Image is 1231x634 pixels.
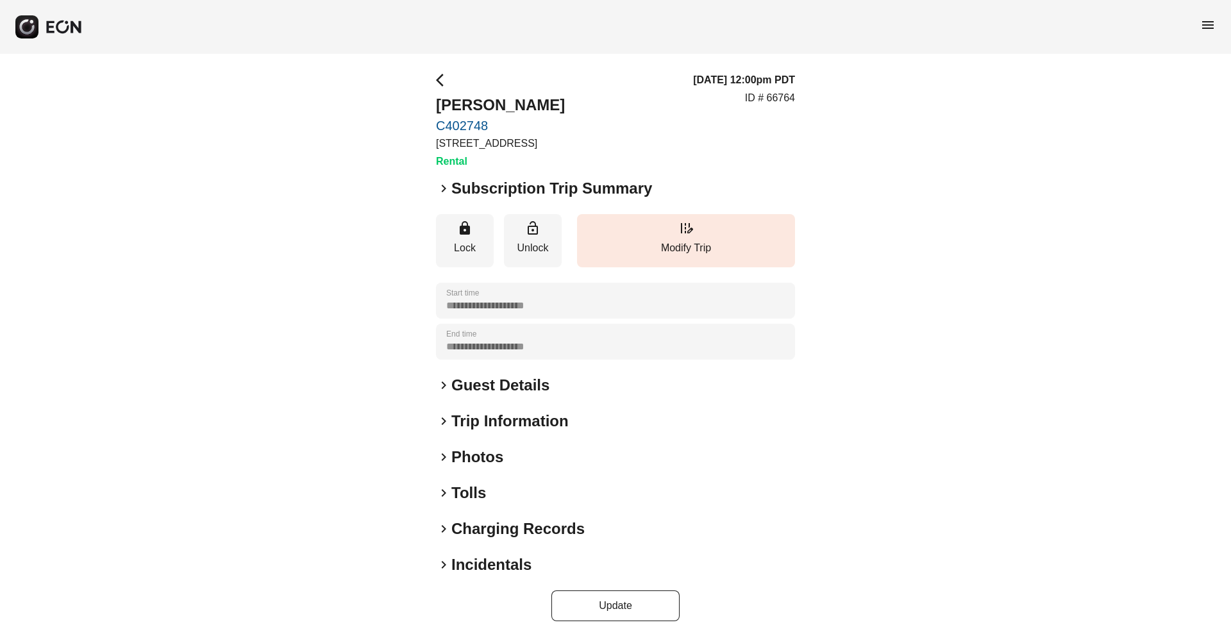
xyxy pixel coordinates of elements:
[436,214,494,267] button: Lock
[436,118,565,133] a: C402748
[1200,17,1216,33] span: menu
[436,181,451,196] span: keyboard_arrow_right
[436,95,565,115] h2: [PERSON_NAME]
[436,557,451,572] span: keyboard_arrow_right
[436,449,451,465] span: keyboard_arrow_right
[504,214,562,267] button: Unlock
[457,221,473,236] span: lock
[436,136,565,151] p: [STREET_ADDRESS]
[442,240,487,256] p: Lock
[510,240,555,256] p: Unlock
[451,375,549,396] h2: Guest Details
[551,590,680,621] button: Update
[436,485,451,501] span: keyboard_arrow_right
[577,214,795,267] button: Modify Trip
[436,521,451,537] span: keyboard_arrow_right
[451,519,585,539] h2: Charging Records
[436,413,451,429] span: keyboard_arrow_right
[693,72,795,88] h3: [DATE] 12:00pm PDT
[451,447,503,467] h2: Photos
[436,72,451,88] span: arrow_back_ios
[451,178,652,199] h2: Subscription Trip Summary
[525,221,540,236] span: lock_open
[436,154,565,169] h3: Rental
[451,555,532,575] h2: Incidentals
[436,378,451,393] span: keyboard_arrow_right
[451,483,486,503] h2: Tolls
[745,90,795,106] p: ID # 66764
[583,240,789,256] p: Modify Trip
[678,221,694,236] span: edit_road
[451,411,569,431] h2: Trip Information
